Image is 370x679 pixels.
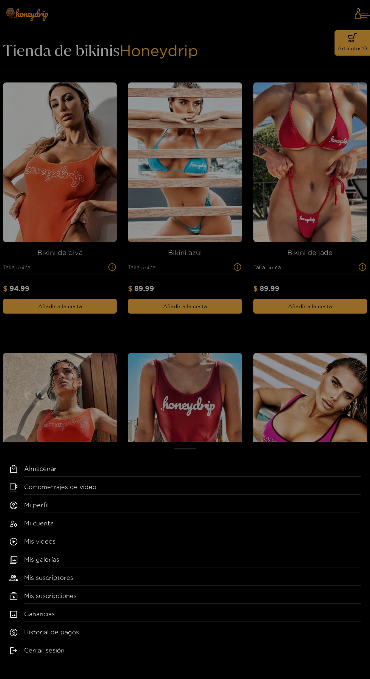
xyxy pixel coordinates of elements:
a: Ganancias [24,610,361,622]
font: Mis suscriptores [24,574,73,581]
a: Mis galerías [24,555,361,567]
font: Ganancias [24,611,55,617]
font: Mi perfil [24,502,49,508]
font: Cortometrajes de vídeo [24,483,96,490]
a: Mi perfil [24,501,361,513]
a: Mis suscriptores [24,573,361,586]
font: Historial de pagos [24,629,79,635]
font: Cerrar sesión [24,647,65,654]
a: Cerrar sesión [24,646,361,658]
font: Mi cuenta [24,520,54,527]
font: Mis videos [24,538,55,545]
font: Almacenar [24,465,57,472]
a: Historial de pagos [24,628,361,640]
a: Mis videos [24,537,361,549]
font: Mis suscripciones [24,592,77,599]
a: Cortometrajes de vídeo [24,483,361,495]
a: Mis suscripciones [24,592,361,604]
font: Mis galerías [24,556,59,563]
span: cámara de vídeo [10,483,17,492]
a: Almacenar [24,465,361,477]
